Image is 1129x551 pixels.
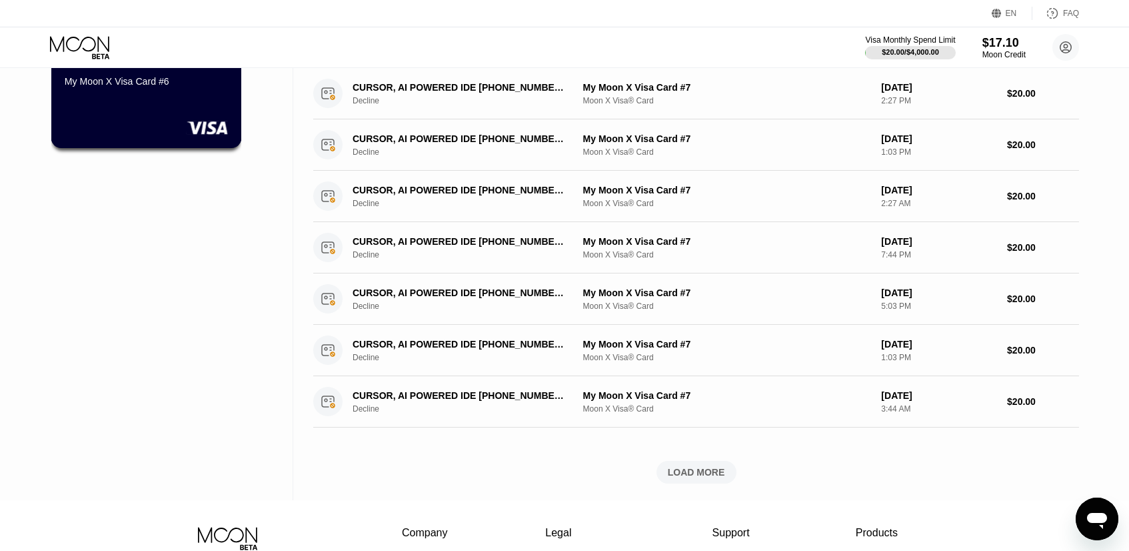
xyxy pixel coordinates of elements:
[583,236,871,247] div: My Moon X Visa Card #7
[353,133,569,144] div: CURSOR, AI POWERED IDE [PHONE_NUMBER] US
[668,466,725,478] div: LOAD MORE
[982,36,1026,59] div: $17.10Moon Credit
[856,527,898,539] div: Products
[353,236,569,247] div: CURSOR, AI POWERED IDE [PHONE_NUMBER] US
[353,96,586,105] div: Decline
[353,404,586,414] div: Decline
[881,236,996,247] div: [DATE]
[1007,242,1079,253] div: $20.00
[882,48,939,56] div: $20.00 / $4,000.00
[982,36,1026,50] div: $17.10
[1032,7,1079,20] div: FAQ
[982,50,1026,59] div: Moon Credit
[881,404,996,414] div: 3:44 AM
[313,325,1079,376] div: CURSOR, AI POWERED IDE [PHONE_NUMBER] USDeclineMy Moon X Visa Card #7Moon X Visa® Card[DATE]1:03 ...
[353,339,569,350] div: CURSOR, AI POWERED IDE [PHONE_NUMBER] US
[1006,9,1017,18] div: EN
[1063,9,1079,18] div: FAQ
[313,222,1079,273] div: CURSOR, AI POWERED IDE [PHONE_NUMBER] USDeclineMy Moon X Visa Card #7Moon X Visa® Card[DATE]7:44 ...
[353,302,586,311] div: Decline
[65,76,228,87] div: My Moon X Visa Card #6
[881,133,996,144] div: [DATE]
[313,376,1079,428] div: CURSOR, AI POWERED IDE [PHONE_NUMBER] USDeclineMy Moon X Visa Card #7Moon X Visa® Card[DATE]3:44 ...
[583,288,871,298] div: My Moon X Visa Card #7
[881,185,996,195] div: [DATE]
[881,353,996,362] div: 1:03 PM
[583,250,871,259] div: Moon X Visa® Card
[313,171,1079,222] div: CURSOR, AI POWERED IDE [PHONE_NUMBER] USDeclineMy Moon X Visa Card #7Moon X Visa® Card[DATE]2:27 ...
[583,404,871,414] div: Moon X Visa® Card
[583,339,871,350] div: My Moon X Visa Card #7
[1076,498,1118,540] iframe: Кнопка запуска окна обмена сообщениями
[583,199,871,208] div: Moon X Visa® Card
[1007,191,1079,201] div: $20.00
[313,273,1079,325] div: CURSOR, AI POWERED IDE [PHONE_NUMBER] USDeclineMy Moon X Visa Card #7Moon X Visa® Card[DATE]5:03 ...
[353,390,569,401] div: CURSOR, AI POWERED IDE [PHONE_NUMBER] US
[353,288,569,298] div: CURSOR, AI POWERED IDE [PHONE_NUMBER] US
[353,199,586,208] div: Decline
[583,96,871,105] div: Moon X Visa® Card
[881,390,996,401] div: [DATE]
[313,68,1079,119] div: CURSOR, AI POWERED IDE [PHONE_NUMBER] USDeclineMy Moon X Visa Card #7Moon X Visa® Card[DATE]2:27 ...
[313,461,1079,484] div: LOAD MORE
[712,527,758,539] div: Support
[353,147,586,157] div: Decline
[1007,139,1079,150] div: $20.00
[353,82,569,93] div: CURSOR, AI POWERED IDE [PHONE_NUMBER] US
[353,185,569,195] div: CURSOR, AI POWERED IDE [PHONE_NUMBER] US
[583,390,871,401] div: My Moon X Visa Card #7
[1007,294,1079,304] div: $20.00
[583,147,871,157] div: Moon X Visa® Card
[52,28,241,147] div: $17.10● ● ● ●8229My Moon X Visa Card #6
[881,199,996,208] div: 2:27 AM
[583,302,871,311] div: Moon X Visa® Card
[1007,88,1079,99] div: $20.00
[583,353,871,362] div: Moon X Visa® Card
[881,250,996,259] div: 7:44 PM
[881,147,996,157] div: 1:03 PM
[881,288,996,298] div: [DATE]
[992,7,1032,20] div: EN
[353,250,586,259] div: Decline
[865,35,955,59] div: Visa Monthly Spend Limit$20.00/$4,000.00
[545,527,614,539] div: Legal
[353,353,586,362] div: Decline
[1007,345,1079,356] div: $20.00
[583,133,871,144] div: My Moon X Visa Card #7
[583,185,871,195] div: My Moon X Visa Card #7
[865,35,955,45] div: Visa Monthly Spend Limit
[1007,396,1079,407] div: $20.00
[881,339,996,350] div: [DATE]
[881,96,996,105] div: 2:27 PM
[402,527,448,539] div: Company
[881,82,996,93] div: [DATE]
[583,82,871,93] div: My Moon X Visa Card #7
[313,119,1079,171] div: CURSOR, AI POWERED IDE [PHONE_NUMBER] USDeclineMy Moon X Visa Card #7Moon X Visa® Card[DATE]1:03 ...
[881,302,996,311] div: 5:03 PM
